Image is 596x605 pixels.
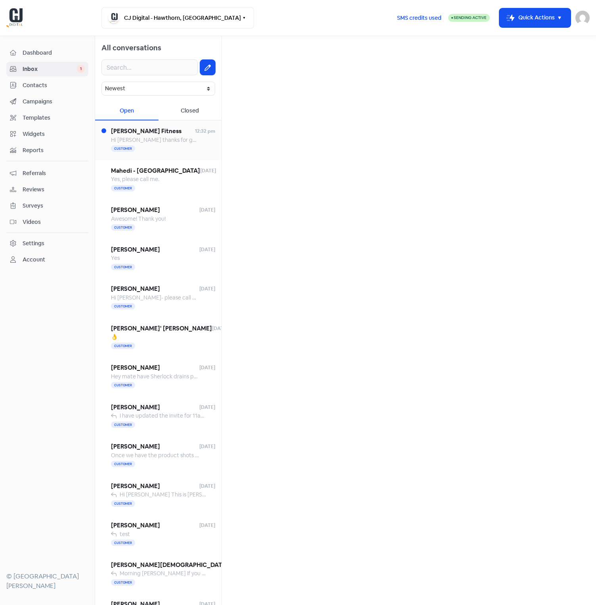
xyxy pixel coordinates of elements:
[111,403,199,412] span: [PERSON_NAME]
[390,13,448,21] a: SMS credits used
[23,65,77,73] span: Inbox
[199,285,215,292] span: [DATE]
[6,143,88,158] a: Reports
[23,202,85,210] span: Surveys
[77,65,85,73] span: 1
[6,46,88,60] a: Dashboard
[111,540,135,546] span: Customer
[111,215,166,222] span: Awesome! Thank you!
[111,166,200,176] span: Mahedi - [GEOGRAPHIC_DATA]
[499,8,571,27] button: Quick Actions
[111,303,135,309] span: Customer
[6,127,88,141] a: Widgets
[6,78,88,93] a: Contacts
[23,130,85,138] span: Widgets
[23,169,85,177] span: Referrals
[111,373,270,380] span: Hey mate have Sherlock drains paid that small ad hoc deposit?
[23,218,85,226] span: Videos
[120,412,226,419] span: I have updated the invite for 11am [DATE].
[111,254,120,261] span: Yes
[159,102,222,120] div: Closed
[111,294,269,301] span: Hi [PERSON_NAME]- please call me and I'll do the 2FA with you
[199,364,215,371] span: [DATE]
[111,363,199,372] span: [PERSON_NAME]
[111,206,199,215] span: [PERSON_NAME]
[111,333,118,340] span: 👌
[23,49,85,57] span: Dashboard
[23,239,44,248] div: Settings
[111,185,135,191] span: Customer
[199,206,215,214] span: [DATE]
[199,522,215,529] span: [DATE]
[111,224,135,231] span: Customer
[199,404,215,411] span: [DATE]
[6,236,88,251] a: Settings
[111,579,135,586] span: Customer
[23,81,85,90] span: Contacts
[6,198,88,213] a: Surveys
[101,43,161,52] span: All conversations
[6,572,88,591] div: © [GEOGRAPHIC_DATA][PERSON_NAME]
[111,500,135,507] span: Customer
[111,482,199,491] span: [PERSON_NAME]
[111,264,135,270] span: Customer
[23,256,45,264] div: Account
[6,166,88,181] a: Referrals
[120,531,130,538] span: test
[111,127,195,136] span: [PERSON_NAME] Fitness
[111,245,199,254] span: [PERSON_NAME]
[199,246,215,253] span: [DATE]
[454,15,487,20] span: Sending Active
[111,176,159,183] span: Yes, please call me.
[101,7,254,29] button: CJ Digital - Hawthorn, [GEOGRAPHIC_DATA]
[111,324,212,333] span: [PERSON_NAME]' [PERSON_NAME]
[111,284,199,294] span: [PERSON_NAME]
[6,215,88,229] a: Videos
[23,114,85,122] span: Templates
[111,145,135,152] span: Customer
[111,461,135,467] span: Customer
[111,521,199,530] span: [PERSON_NAME]
[23,97,85,106] span: Campaigns
[6,111,88,125] a: Templates
[212,325,228,332] span: [DATE]
[23,146,85,155] span: Reports
[199,483,215,490] span: [DATE]
[111,382,135,388] span: Customer
[111,422,135,428] span: Customer
[101,59,198,75] input: Search...
[111,561,228,570] span: [PERSON_NAME][DEMOGRAPHIC_DATA]
[200,167,216,174] span: [DATE]
[111,442,199,451] span: [PERSON_NAME]
[6,62,88,76] a: Inbox 1
[95,102,159,120] div: Open
[199,443,215,450] span: [DATE]
[6,252,88,267] a: Account
[111,343,135,349] span: Customer
[397,14,441,22] span: SMS credits used
[23,185,85,194] span: Reviews
[448,13,490,23] a: Sending Active
[6,94,88,109] a: Campaigns
[6,182,88,197] a: Reviews
[195,128,215,135] span: 12:32 pm
[575,11,590,25] img: User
